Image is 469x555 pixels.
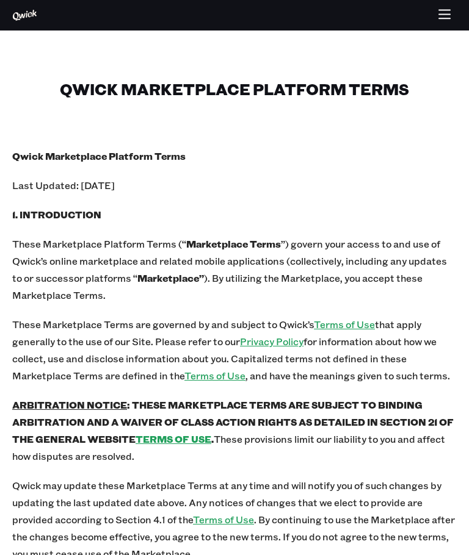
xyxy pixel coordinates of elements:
b: Marketplace” [137,271,204,284]
h1: Qwick Marketplace Platform Terms [12,79,457,99]
a: TERMS OF USE [136,432,211,445]
b: : THESE MARKETPLACE TERMS ARE SUBJECT TO BINDING ARBITRATION AND A WAIVER OF CLASS ACTION RIGHTS ... [12,398,454,445]
p: Last Updated: [DATE] [12,177,457,194]
a: Terms of Use [314,318,375,331]
b: Qwick Marketplace Platform Terms [12,149,186,162]
u: ARBITRATION NOTICE [12,398,127,411]
p: These Marketplace Platform Terms (“ ”) govern your access to and use of Qwick’s online marketplac... [12,235,457,304]
a: Privacy Policy [240,335,304,348]
a: Terms of Use [193,513,254,526]
p: These Marketplace Terms are governed by and subject to Qwick’s that apply generally to the use of... [12,316,457,384]
b: . [211,432,214,445]
b: Marketplace Terms [186,237,281,250]
b: 1. INTRODUCTION [12,208,101,221]
a: Terms of Use [184,369,245,382]
p: These provisions limit our liability to you and affect how disputes are resolved. [12,396,457,465]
